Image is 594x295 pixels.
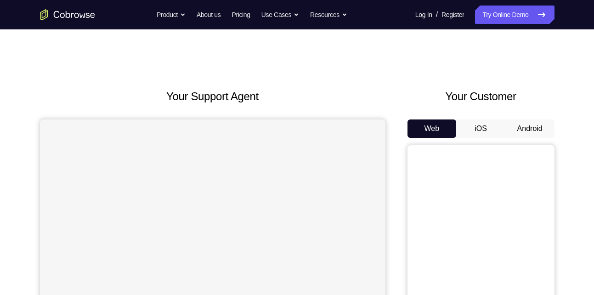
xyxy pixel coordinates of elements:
[40,88,385,105] h2: Your Support Agent
[40,9,95,20] a: Go to the home page
[415,6,432,24] a: Log In
[475,6,554,24] a: Try Online Demo
[407,88,554,105] h2: Your Customer
[197,6,221,24] a: About us
[436,9,438,20] span: /
[505,119,554,138] button: Android
[261,6,299,24] button: Use Cases
[407,119,457,138] button: Web
[157,6,186,24] button: Product
[232,6,250,24] a: Pricing
[441,6,464,24] a: Register
[456,119,505,138] button: iOS
[310,6,347,24] button: Resources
